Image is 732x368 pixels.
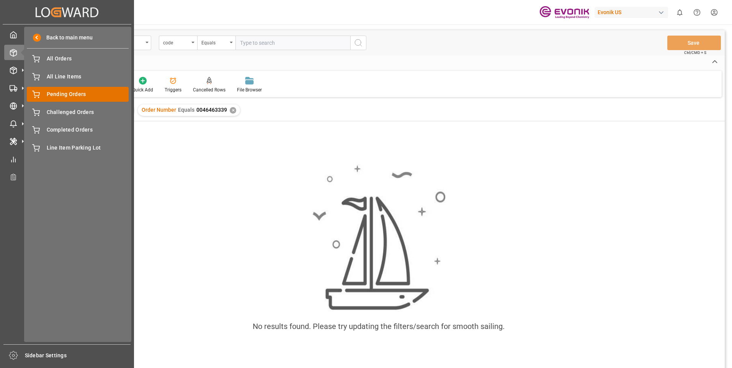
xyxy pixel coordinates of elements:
div: Equals [201,37,227,46]
span: Ctrl/CMD + S [684,50,706,55]
a: My Cockpit [4,27,130,42]
div: ✕ [230,107,236,114]
a: Completed Orders [27,122,129,137]
span: All Orders [47,55,129,63]
div: Cancelled Rows [193,86,225,93]
div: No results found. Please try updating the filters/search for smooth sailing. [253,321,505,332]
span: 0046463339 [196,107,227,113]
a: Line Item Parking Lot [27,140,129,155]
button: Help Center [688,4,706,21]
a: All Orders [27,51,129,66]
button: Evonik US [595,5,671,20]
span: Pending Orders [47,90,129,98]
button: Save [667,36,721,50]
span: Equals [178,107,194,113]
a: Challenged Orders [27,104,129,119]
div: Quick Add [132,86,153,93]
span: Challenged Orders [47,108,129,116]
span: Line Item Parking Lot [47,144,129,152]
img: Evonik-brand-mark-Deep-Purple-RGB.jpeg_1700498283.jpeg [539,6,589,19]
div: File Browser [237,86,262,93]
div: code [163,37,189,46]
button: search button [350,36,366,50]
span: All Line Items [47,73,129,81]
button: open menu [197,36,235,50]
span: Order Number [142,107,176,113]
div: Evonik US [595,7,668,18]
a: My Reports [4,151,130,166]
a: All Line Items [27,69,129,84]
span: Back to main menu [41,34,93,42]
span: Sidebar Settings [25,352,131,360]
div: Triggers [165,86,181,93]
button: show 0 new notifications [671,4,688,21]
a: Pending Orders [27,87,129,102]
a: Transport Planner [4,169,130,184]
input: Type to search [235,36,350,50]
span: Completed Orders [47,126,129,134]
button: open menu [159,36,197,50]
img: smooth_sailing.jpeg [312,164,446,311]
